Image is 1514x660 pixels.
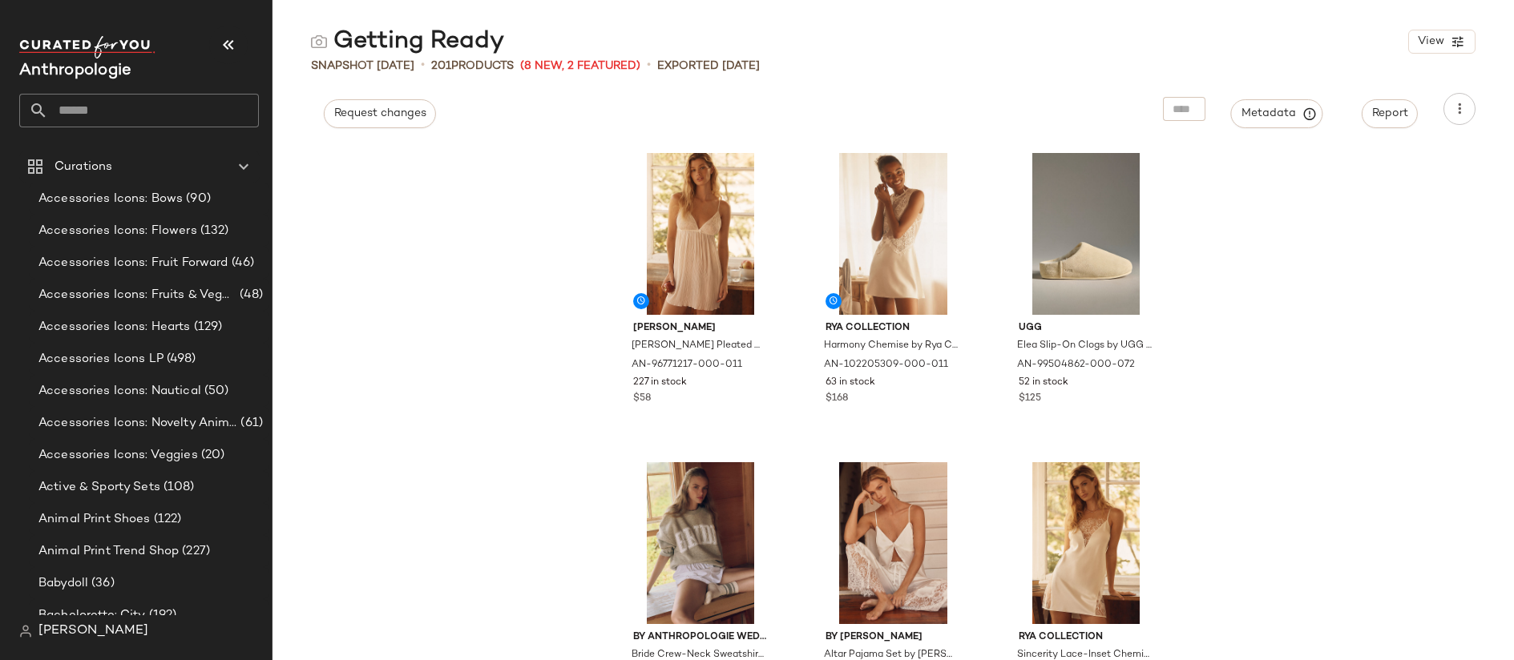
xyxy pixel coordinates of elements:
img: 100787001_011_b [813,462,974,624]
span: (227) [179,542,210,561]
span: (90) [183,190,211,208]
span: AN-99504862-000-072 [1017,358,1135,372]
span: Rya Collection [1019,630,1154,645]
img: svg%3e [311,34,327,50]
span: Accessories Icons LP [38,350,164,368]
button: View [1408,30,1476,54]
span: (61) [237,414,263,433]
span: • [421,56,425,75]
span: Accessories Icons: Bows [38,190,183,208]
span: AN-96771217-000-011 [632,358,742,372]
button: Metadata [1231,99,1323,128]
span: (50) [201,382,229,400]
img: 102205309_011_b [813,153,974,315]
span: 227 in stock [633,376,687,390]
span: Accessories Icons: Flowers [38,222,197,240]
span: (46) [228,254,255,272]
span: Accessories Icons: Hearts [38,318,191,336]
span: 52 in stock [1019,376,1068,390]
span: [PERSON_NAME] [38,622,148,641]
p: Exported [DATE] [657,58,760,74]
span: (122) [151,510,182,529]
span: (132) [197,222,229,240]
span: AN-102205309-000-011 [824,358,948,372]
span: Accessories Icons: Fruit Forward [38,254,228,272]
img: 96771217_011_b [620,153,781,315]
span: Report [1371,107,1408,120]
span: Babydoll [38,574,88,593]
span: Bachelorette: City [38,606,146,625]
span: Animal Print Shoes [38,510,151,529]
span: Accessories Icons: Nautical [38,382,201,400]
span: Harmony Chemise by Rya Collection in Ivory, Women's, Size: Large, Polyester/Mesh/Chiffon at Anthr... [824,339,959,353]
span: Current Company Name [19,62,131,79]
span: Accessories Icons: Fruits & Veggies [38,286,236,304]
span: By Anthropologie Weddings [633,630,769,645]
button: Report [1362,99,1418,128]
span: Request changes [333,107,426,120]
span: Metadata [1241,107,1314,121]
div: Products [431,58,514,74]
img: cfy_white_logo.C9jOOHJF.svg [19,36,155,58]
div: Getting Ready [311,26,504,58]
span: By [PERSON_NAME] [826,630,961,645]
span: • [647,56,651,75]
span: (192) [146,606,177,625]
span: Snapshot [DATE] [311,58,414,74]
span: Accessories Icons: Veggies [38,446,198,465]
span: Accessories Icons: Novelty Animal [38,414,237,433]
span: 201 [431,60,451,72]
span: Active & Sporty Sets [38,478,160,497]
span: [PERSON_NAME] Pleated Chemise by [PERSON_NAME] in Ivory, Women's, Size: XL, Polyester at Anthropo... [632,339,767,353]
img: svg%3e [19,625,32,638]
span: Animal Print Trend Shop [38,542,179,561]
span: (8 New, 2 Featured) [520,58,640,74]
span: $168 [826,392,848,406]
img: 102508140_004_d10 [620,462,781,624]
button: Request changes [324,99,436,128]
span: $125 [1019,392,1041,406]
span: 63 in stock [826,376,875,390]
span: UGG [1019,321,1154,336]
span: [PERSON_NAME] [633,321,769,336]
span: (36) [88,574,115,593]
span: Rya Collection [826,321,961,336]
span: Curations [55,158,112,176]
span: (48) [236,286,263,304]
img: 99504862_072_b [1006,153,1167,315]
span: (20) [198,446,225,465]
span: Elea Slip-On Clogs by UGG in Yellow, Women's, Size: 11, Rubber/Suede at Anthropologie [1017,339,1153,353]
span: $58 [633,392,651,406]
span: View [1417,35,1444,48]
span: (108) [160,478,195,497]
span: (129) [191,318,223,336]
span: (498) [164,350,196,368]
img: 100525708_011_b [1006,462,1167,624]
